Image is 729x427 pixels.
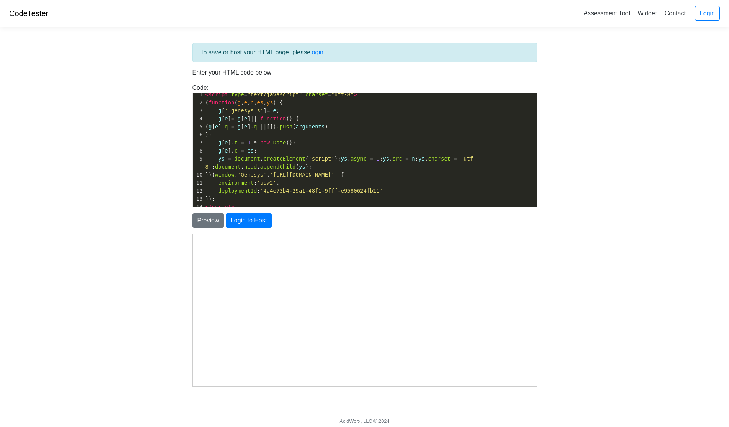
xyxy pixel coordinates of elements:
span: || [251,115,257,122]
span: = [405,156,408,162]
span: = [228,156,231,162]
span: || [260,123,267,130]
span: new [260,140,270,146]
span: = [241,148,244,154]
a: CodeTester [9,9,48,18]
a: Widget [634,7,660,19]
span: = [241,140,244,146]
span: }; [205,132,212,138]
span: ys [341,156,347,162]
span: createElement [263,156,305,162]
span: < [205,91,209,97]
span: ( [ ]. [ ]. []). ( ) [205,123,328,130]
div: AcidWorx, LLC © 2024 [339,417,389,425]
span: deploymentId [218,188,257,194]
span: [ ] ; [205,107,280,114]
span: = [231,123,234,130]
span: t [234,140,237,146]
span: script [209,91,228,97]
span: > [354,91,357,97]
span: n [412,156,415,162]
span: })( , , , { [205,172,344,178]
span: : [205,188,383,194]
span: ys [218,156,225,162]
div: 11 [193,179,204,187]
span: es [247,148,254,154]
span: </ [205,204,212,210]
span: g [209,123,212,130]
p: Enter your HTML code below [192,68,537,77]
a: Assessment Tool [581,7,633,19]
div: 8 [193,147,204,155]
span: ys [418,156,425,162]
div: 3 [193,107,204,115]
span: [ ] [ ] () { [205,115,299,122]
span: charset [305,91,328,97]
span: = [370,156,373,162]
div: 4 [193,115,204,123]
span: e [244,123,247,130]
span: document [215,164,241,170]
span: q [225,123,228,130]
span: g [238,123,241,130]
span: '_genesysJs' [225,107,263,114]
span: 'usw2' [257,180,276,186]
span: = = [205,91,357,97]
div: 1 [193,91,204,99]
span: function [209,99,234,106]
div: 6 [193,131,204,139]
span: e [225,148,228,154]
a: Login [695,6,720,21]
span: push [279,123,292,130]
span: e [244,99,247,106]
span: '4a4e73b4-29a1-48f1-9fff-e9580624fb11' [260,188,383,194]
span: 1 [376,156,379,162]
span: ( ( , , , , ) { [205,99,283,106]
span: appendChild [260,164,296,170]
span: ys [383,156,389,162]
button: Preview [192,213,224,228]
span: "text/javascript" [247,91,302,97]
div: 9 [193,155,204,163]
span: environment [218,180,254,186]
span: = [454,156,457,162]
span: g [218,107,221,114]
span: q [254,123,257,130]
span: g [238,115,241,122]
span: n [251,99,254,106]
span: g [218,148,221,154]
span: window [215,172,235,178]
div: 7 [193,139,204,147]
span: e [215,123,218,130]
span: g [218,115,221,122]
div: 5 [193,123,204,131]
span: function [260,115,286,122]
span: async [351,156,367,162]
span: = [231,115,234,122]
span: g [238,99,241,106]
span: e [225,140,228,146]
span: head [244,164,257,170]
a: login [310,49,323,55]
span: arguments [296,123,325,130]
span: : , [205,180,280,186]
span: es [257,99,263,106]
div: 10 [193,171,204,179]
span: '[URL][DOMAIN_NAME]' [270,172,334,178]
span: e [225,115,228,122]
span: [ ]. ; [205,148,257,154]
button: Login to Host [226,213,272,228]
span: }); [205,196,215,202]
span: ys [299,164,305,170]
div: 14 [193,203,204,211]
span: document [234,156,260,162]
div: To save or host your HTML page, please . [192,43,537,62]
span: Date [273,140,286,146]
span: charset [428,156,450,162]
span: ys [267,99,273,106]
span: c [234,148,237,154]
div: 13 [193,195,204,203]
div: Code: [187,83,543,207]
span: . ( ); . ; . ; . ; . . ( ); [205,156,476,170]
span: type [231,91,244,97]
